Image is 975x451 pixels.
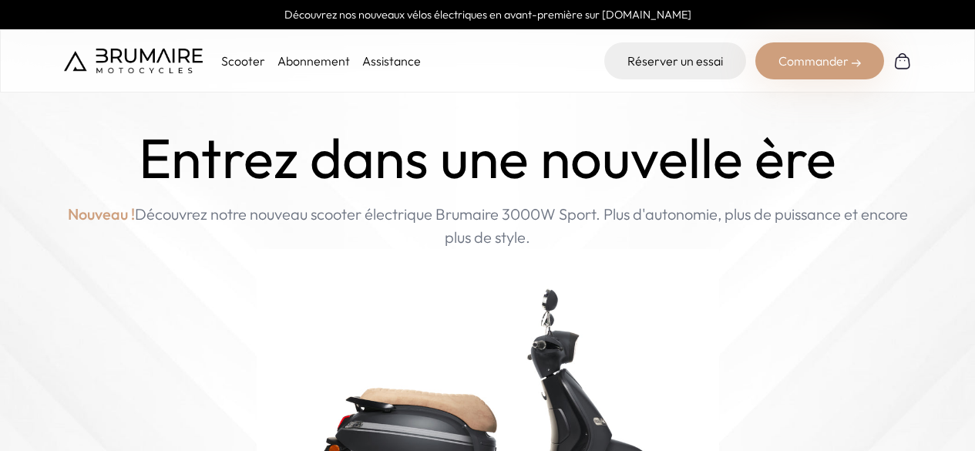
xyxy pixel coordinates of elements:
span: Nouveau ! [68,203,135,226]
h1: Entrez dans une nouvelle ère [139,126,836,190]
img: Brumaire Motocycles [64,49,203,73]
img: Panier [893,52,912,70]
p: Scooter [221,52,265,70]
a: Assistance [362,53,421,69]
div: Commander [755,42,884,79]
img: right-arrow-2.png [852,59,861,68]
a: Réserver un essai [604,42,746,79]
p: Découvrez notre nouveau scooter électrique Brumaire 3000W Sport. Plus d'autonomie, plus de puissa... [64,203,912,249]
a: Abonnement [277,53,350,69]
